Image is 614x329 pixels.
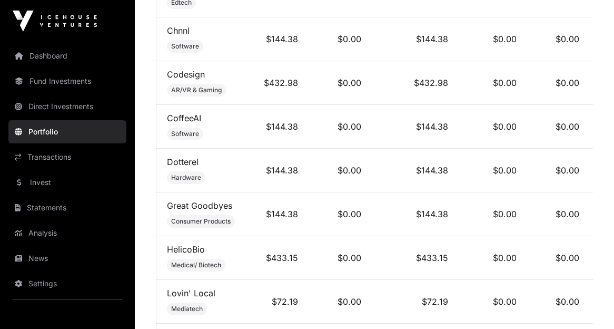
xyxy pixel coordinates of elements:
td: $433.15 [372,236,459,280]
td: $144.38 [372,192,459,236]
td: $0.00 [527,149,590,192]
a: Dotterel [167,157,199,167]
td: $0.00 [527,280,590,324]
td: $0.00 [459,105,527,149]
td: $0.00 [309,105,372,149]
a: Codesign [167,69,205,80]
td: $144.38 [372,149,459,192]
img: Icehouse Ventures Logo [13,11,97,32]
a: Direct Investments [8,95,126,118]
span: Software [171,42,199,51]
td: $0.00 [309,61,372,105]
td: $0.00 [459,61,527,105]
td: $0.00 [459,192,527,236]
td: $144.38 [246,17,309,61]
td: $0.00 [527,192,590,236]
a: Dashboard [8,44,126,67]
a: Fund Investments [8,70,126,93]
td: $0.00 [459,149,527,192]
td: $72.19 [246,280,309,324]
td: $0.00 [309,149,372,192]
td: $0.00 [309,236,372,280]
a: CoffeeAI [167,113,201,123]
td: $0.00 [459,280,527,324]
iframe: Chat Widget [561,278,614,329]
td: $432.98 [372,61,459,105]
td: $144.38 [372,105,459,149]
td: $72.19 [372,280,459,324]
a: HelicoBio [167,244,205,255]
span: Hardware [171,173,201,182]
a: Chnnl [167,25,190,36]
span: Mediatech [171,305,203,313]
td: $0.00 [309,17,372,61]
a: Statements [8,196,126,219]
td: $0.00 [459,236,527,280]
a: Settings [8,272,126,295]
span: Consumer Products [171,217,231,226]
td: $0.00 [527,236,590,280]
td: $0.00 [309,280,372,324]
a: Portfolio [8,120,126,143]
span: Medical/ Biotech [171,261,221,269]
td: $144.38 [246,105,309,149]
td: $432.98 [246,61,309,105]
td: $0.00 [459,17,527,61]
a: Transactions [8,146,126,169]
a: Analysis [8,221,126,245]
td: $144.38 [246,192,309,236]
a: Invest [8,171,126,194]
a: Great Goodbyes [167,200,232,211]
td: $0.00 [527,105,590,149]
span: Software [171,130,199,138]
span: AR/VR & Gaming [171,86,222,94]
td: $144.38 [372,17,459,61]
a: Lovin' Local [167,288,215,298]
td: $0.00 [309,192,372,236]
a: News [8,247,126,270]
td: $144.38 [246,149,309,192]
td: $0.00 [527,61,590,105]
td: $0.00 [527,17,590,61]
td: $433.15 [246,236,309,280]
